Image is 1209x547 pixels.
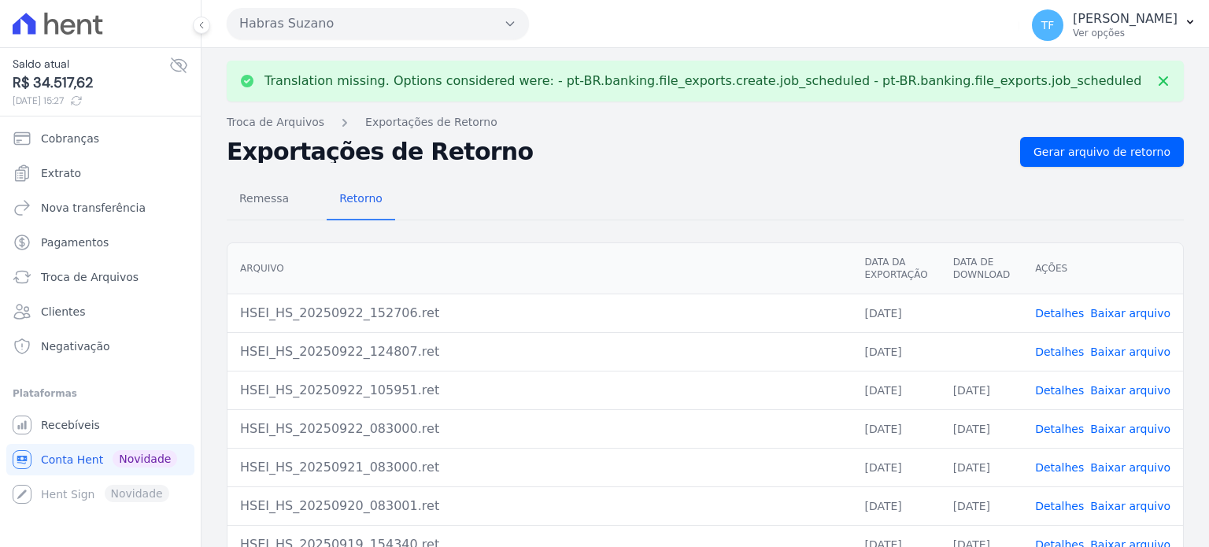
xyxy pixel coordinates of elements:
[852,371,940,409] td: [DATE]
[327,179,395,220] a: Retorno
[1073,27,1178,39] p: Ver opções
[1035,307,1084,320] a: Detalhes
[41,452,103,468] span: Conta Hent
[1035,500,1084,512] a: Detalhes
[113,450,177,468] span: Novidade
[13,94,169,108] span: [DATE] 15:27
[227,141,1007,163] h2: Exportações de Retorno
[1090,307,1170,320] a: Baixar arquivo
[227,179,301,220] a: Remessa
[230,183,298,214] span: Remessa
[41,417,100,433] span: Recebíveis
[1035,461,1084,474] a: Detalhes
[227,243,852,294] th: Arquivo
[6,409,194,441] a: Recebíveis
[6,296,194,327] a: Clientes
[852,486,940,525] td: [DATE]
[1035,384,1084,397] a: Detalhes
[1090,461,1170,474] a: Baixar arquivo
[264,73,1141,89] p: Translation missing. Options considered were: - pt-BR.banking.file_exports.create.job_scheduled -...
[852,294,940,332] td: [DATE]
[941,243,1022,294] th: Data de Download
[1090,423,1170,435] a: Baixar arquivo
[6,227,194,258] a: Pagamentos
[1090,384,1170,397] a: Baixar arquivo
[852,332,940,371] td: [DATE]
[227,114,324,131] a: Troca de Arquivos
[41,131,99,146] span: Cobranças
[227,8,529,39] button: Habras Suzano
[6,157,194,189] a: Extrato
[941,409,1022,448] td: [DATE]
[941,448,1022,486] td: [DATE]
[13,384,188,403] div: Plataformas
[13,72,169,94] span: R$ 34.517,62
[365,114,497,131] a: Exportações de Retorno
[1033,144,1170,160] span: Gerar arquivo de retorno
[1090,500,1170,512] a: Baixar arquivo
[941,486,1022,525] td: [DATE]
[227,114,1184,131] nav: Breadcrumb
[330,183,392,214] span: Retorno
[6,261,194,293] a: Troca de Arquivos
[41,304,85,320] span: Clientes
[13,56,169,72] span: Saldo atual
[41,165,81,181] span: Extrato
[240,419,839,438] div: HSEI_HS_20250922_083000.ret
[240,342,839,361] div: HSEI_HS_20250922_124807.ret
[41,235,109,250] span: Pagamentos
[1035,423,1084,435] a: Detalhes
[6,123,194,154] a: Cobranças
[41,269,139,285] span: Troca de Arquivos
[41,200,146,216] span: Nova transferência
[852,243,940,294] th: Data da Exportação
[6,331,194,362] a: Negativação
[240,497,839,516] div: HSEI_HS_20250920_083001.ret
[6,192,194,224] a: Nova transferência
[1073,11,1178,27] p: [PERSON_NAME]
[240,458,839,477] div: HSEI_HS_20250921_083000.ret
[1090,346,1170,358] a: Baixar arquivo
[1035,346,1084,358] a: Detalhes
[1022,243,1183,294] th: Ações
[852,409,940,448] td: [DATE]
[852,448,940,486] td: [DATE]
[41,338,110,354] span: Negativação
[1041,20,1055,31] span: TF
[1019,3,1209,47] button: TF [PERSON_NAME] Ver opções
[941,371,1022,409] td: [DATE]
[1020,137,1184,167] a: Gerar arquivo de retorno
[6,444,194,475] a: Conta Hent Novidade
[240,304,839,323] div: HSEI_HS_20250922_152706.ret
[240,381,839,400] div: HSEI_HS_20250922_105951.ret
[13,123,188,510] nav: Sidebar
